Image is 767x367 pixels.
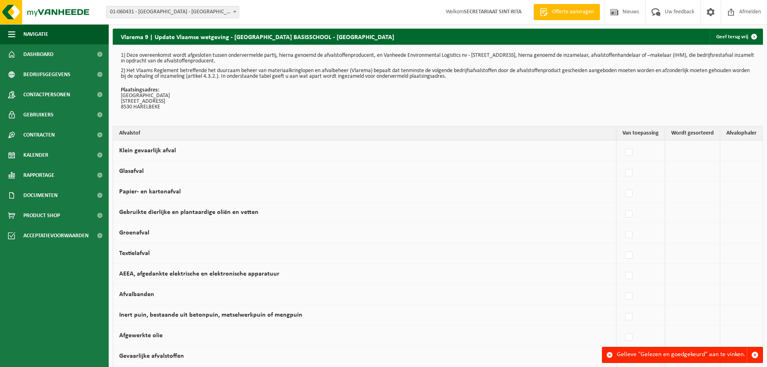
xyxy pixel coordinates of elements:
[23,125,55,145] span: Contracten
[119,353,184,359] label: Gevaarlijke afvalstoffen
[23,24,48,44] span: Navigatie
[23,145,48,165] span: Kalender
[23,185,58,205] span: Documenten
[23,226,89,246] span: Acceptatievoorwaarden
[23,165,54,185] span: Rapportage
[119,230,149,236] label: Groenafval
[720,126,763,141] th: Afvalophaler
[617,347,747,363] div: Gelieve "Gelezen en goedgekeurd" aan te vinken.
[106,6,239,18] span: 01-060431 - SINT-RITA BASISSCHOOL - HARELBEKE
[464,9,521,15] strong: SECRETARIAAT SINT-RITA
[113,126,616,141] th: Afvalstof
[121,87,755,110] p: [GEOGRAPHIC_DATA] [STREET_ADDRESS] 8530 HARELBEKE
[616,126,665,141] th: Van toepassing
[119,312,302,318] label: Inert puin, bestaande uit betonpuin, metselwerkpuin of mengpuin
[107,6,239,18] span: 01-060431 - SINT-RITA BASISSCHOOL - HARELBEKE
[533,4,600,20] a: Offerte aanvragen
[121,68,755,79] p: 2) Het Vlaams Reglement betreffende het duurzaam beheer van materiaalkringlopen en afvalbeheer (V...
[23,205,60,226] span: Product Shop
[119,209,258,216] label: Gebruikte dierlijke en plantaardige oliën en vetten
[550,8,596,16] span: Offerte aanvragen
[113,29,402,44] h2: Vlarema 9 | Update Vlaamse wetgeving - [GEOGRAPHIC_DATA] BASISSCHOOL - [GEOGRAPHIC_DATA]
[23,105,54,125] span: Gebruikers
[119,291,154,298] label: Afvalbanden
[119,168,144,174] label: Glasafval
[119,147,176,154] label: Klein gevaarlijk afval
[665,126,720,141] th: Wordt gesorteerd
[121,53,755,64] p: 1) Deze overeenkomst wordt afgesloten tussen ondervermelde partij, hierna genoemd de afvalstoffen...
[119,250,150,257] label: Textielafval
[23,85,70,105] span: Contactpersonen
[23,44,54,64] span: Dashboard
[710,29,762,45] a: Geef terug vrij
[119,189,181,195] label: Papier- en kartonafval
[119,332,163,339] label: Afgewerkte olie
[23,64,70,85] span: Bedrijfsgegevens
[121,87,159,93] strong: Plaatsingsadres:
[119,271,279,277] label: AEEA, afgedankte elektrische en elektronische apparatuur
